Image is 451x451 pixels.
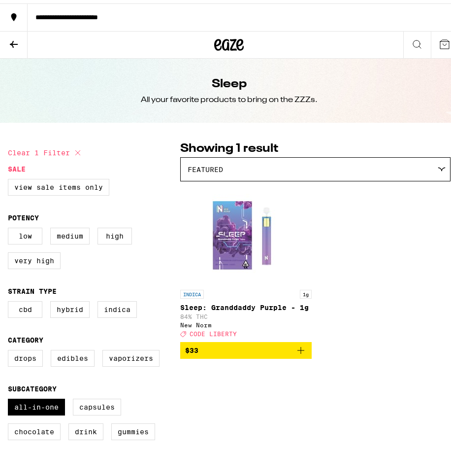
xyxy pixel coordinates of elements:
span: $33 [185,343,198,351]
label: High [97,224,132,241]
legend: Strain Type [8,284,57,292]
label: All-In-One [8,395,65,412]
p: 1g [300,286,312,295]
label: Drink [68,420,103,437]
label: Low [8,224,42,241]
p: 84% THC [180,310,312,316]
label: Edibles [51,347,95,363]
label: Indica [97,298,137,314]
div: New Norm [180,318,312,325]
span: Hi. Need any help? [6,7,71,15]
legend: Sale [8,162,26,170]
button: Add to bag [180,339,312,355]
label: Medium [50,224,90,241]
label: Drops [8,347,43,363]
label: Chocolate [8,420,61,437]
a: Open page for Sleep: Granddaddy Purple - 1g from New Norm [180,183,312,339]
legend: Category [8,333,43,341]
legend: Subcategory [8,382,57,389]
p: INDICA [180,286,204,295]
label: Capsules [73,395,121,412]
p: Showing 1 result [180,137,451,154]
label: Vaporizers [102,347,160,363]
label: CBD [8,298,42,314]
img: New Norm - Sleep: Granddaddy Purple - 1g [196,183,295,281]
p: Sleep: Granddaddy Purple - 1g [180,300,312,308]
label: Very High [8,249,61,266]
div: All your favorite products to bring on the ZZZs. [141,91,318,102]
label: Hybrid [50,298,90,314]
button: Clear 1 filter [8,137,84,162]
h1: Sleep [212,72,247,89]
label: View Sale Items Only [8,175,109,192]
span: CODE LIBERTY [190,327,237,334]
span: Featured [188,162,223,170]
label: Gummies [111,420,155,437]
legend: Potency [8,210,39,218]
